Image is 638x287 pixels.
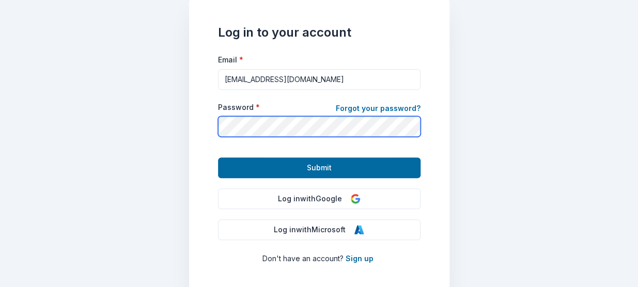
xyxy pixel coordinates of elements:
[218,219,421,240] button: Log inwithMicrosoft
[350,194,361,204] img: Google Logo
[218,55,243,65] label: Email
[218,157,421,178] button: Submit
[218,188,421,209] button: Log inwithGoogle
[336,102,421,117] a: Forgot your password?
[307,162,332,174] span: Submit
[218,24,421,41] h1: Log in to your account
[218,102,260,113] label: Password
[354,225,364,235] img: Microsoft Logo
[262,254,344,263] span: Don ' t have an account?
[346,254,374,263] a: Sign up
